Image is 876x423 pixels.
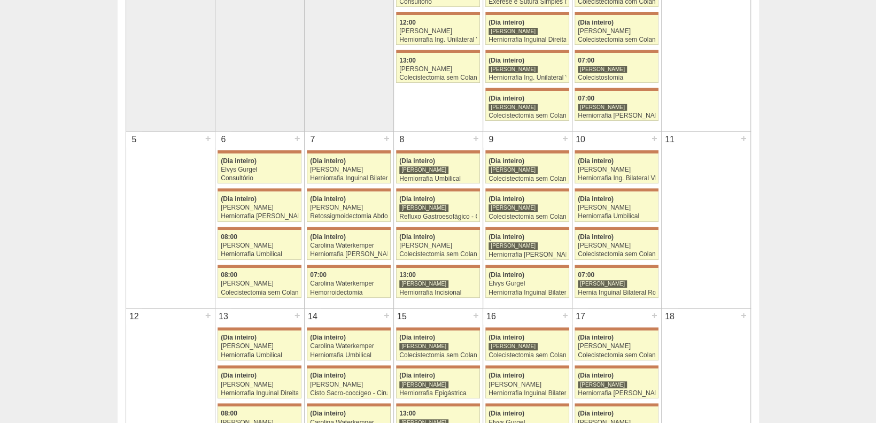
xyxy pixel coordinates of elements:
div: 8 [394,132,410,148]
div: Carolina Waterkemper [310,280,387,287]
div: [PERSON_NAME] [399,342,448,350]
span: 07:00 [578,271,594,279]
span: 07:00 [310,271,327,279]
a: (Dia inteiro) [PERSON_NAME] Herniorrafia Inguinal Direita [485,15,569,45]
div: Key: Maria Braido [218,265,301,268]
a: (Dia inteiro) [PERSON_NAME] Herniorrafia Umbilical [575,191,658,221]
div: Herniorrafia Umbilical [221,251,298,258]
div: Herniorrafia Inguinal Bilateral [489,390,566,397]
div: [PERSON_NAME] [489,342,538,350]
div: [PERSON_NAME] [399,28,477,35]
div: [PERSON_NAME] [399,381,448,389]
span: (Dia inteiro) [578,410,614,417]
a: (Dia inteiro) Carolina Waterkemper Herniorrafia [PERSON_NAME] [307,230,390,260]
div: Colecistectomia sem Colangiografia VL [489,213,566,220]
div: Herniorrafia [PERSON_NAME] [221,213,298,220]
div: 5 [126,132,143,148]
div: Colecistectomia sem Colangiografia VL [489,175,566,182]
span: (Dia inteiro) [310,157,346,165]
div: [PERSON_NAME] [221,280,298,287]
div: Key: Maria Braido [396,265,479,268]
div: Key: Maria Braido [218,365,301,368]
span: (Dia inteiro) [310,233,346,241]
div: Key: Maria Braido [575,403,658,406]
a: (Dia inteiro) [PERSON_NAME] Retossigmoidectomia Abdominal [307,191,390,221]
a: 07:00 [PERSON_NAME] Herniorrafia [PERSON_NAME] [575,91,658,121]
div: Retossigmoidectomia Abdominal [310,213,387,220]
div: Key: Maria Braido [307,150,390,153]
div: [PERSON_NAME] [221,343,298,350]
span: 07:00 [578,95,594,102]
span: (Dia inteiro) [489,233,524,241]
div: [PERSON_NAME] [489,381,566,388]
a: (Dia inteiro) [PERSON_NAME] Colecistectomia sem Colangiografia [575,230,658,260]
div: [PERSON_NAME] [310,204,387,211]
span: (Dia inteiro) [578,195,614,203]
div: Key: Maria Braido [218,403,301,406]
a: 07:00 [PERSON_NAME] Colecistostomia [575,53,658,83]
div: [PERSON_NAME] [578,242,655,249]
span: 08:00 [221,271,237,279]
a: 12:00 [PERSON_NAME] Herniorrafia Ing. Unilateral VL [396,15,479,45]
a: (Dia inteiro) [PERSON_NAME] Herniorrafia Ing. Unilateral VL [485,53,569,83]
span: (Dia inteiro) [399,334,435,341]
span: 07:00 [578,57,594,64]
span: (Dia inteiro) [578,233,614,241]
div: Herniorrafia Ing. Bilateral VL [578,175,655,182]
div: 14 [305,309,321,325]
div: [PERSON_NAME] [578,381,627,389]
a: (Dia inteiro) Carolina Waterkemper Herniorrafia Umbilical [307,330,390,360]
div: Herniorrafia Ing. Unilateral VL [489,74,566,81]
div: + [739,309,748,322]
span: 12:00 [399,19,416,26]
a: 13:00 [PERSON_NAME] Colecistectomia sem Colangiografia VL [396,53,479,83]
div: Key: Maria Braido [396,227,479,230]
div: Colecistectomia sem Colangiografia [578,251,655,258]
div: Key: Maria Braido [575,88,658,91]
a: 07:00 [PERSON_NAME] Hernia Inguinal Bilateral Robótica [575,268,658,298]
div: Key: Maria Braido [396,150,479,153]
div: Key: Maria Braido [396,403,479,406]
div: + [204,132,213,145]
div: Colecistectomia sem Colangiografia VL [578,352,655,359]
div: Consultório [221,175,298,182]
div: [PERSON_NAME] [578,65,627,73]
div: Key: Maria Braido [307,188,390,191]
div: Key: Maria Braido [485,88,569,91]
div: Key: Maria Braido [218,150,301,153]
div: Key: Maria Braido [575,365,658,368]
div: 15 [394,309,410,325]
div: + [382,309,391,322]
a: (Dia inteiro) [PERSON_NAME] Herniorrafia Umbilical [218,330,301,360]
span: 13:00 [399,410,416,417]
span: (Dia inteiro) [578,372,614,379]
a: (Dia inteiro) Elvys Gurgel Herniorrafia Inguinal Bilateral [485,268,569,298]
div: Hemorroidectomia [310,289,387,296]
a: (Dia inteiro) [PERSON_NAME] Colecistectomia sem Colangiografia VL [485,91,569,121]
div: 10 [572,132,589,148]
a: (Dia inteiro) [PERSON_NAME] Colecistectomia sem Colangiografia VL [575,15,658,45]
div: [PERSON_NAME] [489,204,538,212]
div: [PERSON_NAME] [221,204,298,211]
div: Key: Maria Braido [485,50,569,53]
div: + [471,309,480,322]
span: (Dia inteiro) [578,334,614,341]
a: (Dia inteiro) [PERSON_NAME] Colecistectomia sem Colangiografia VL [396,230,479,260]
div: [PERSON_NAME] [578,280,627,288]
div: [PERSON_NAME] [578,343,655,350]
span: (Dia inteiro) [221,157,257,165]
div: + [293,309,302,322]
div: Herniorrafia [PERSON_NAME] [489,251,566,258]
div: + [650,309,659,322]
div: [PERSON_NAME] [310,166,387,173]
span: (Dia inteiro) [399,157,435,165]
span: (Dia inteiro) [221,195,257,203]
span: (Dia inteiro) [578,157,614,165]
div: [PERSON_NAME] [578,204,655,211]
span: (Dia inteiro) [221,334,257,341]
span: (Dia inteiro) [310,410,346,417]
div: Cisto Sacro-coccígeo - Cirurgia [310,390,387,397]
a: (Dia inteiro) [PERSON_NAME] Colecistectomia sem Colangiografia VL [485,330,569,360]
span: (Dia inteiro) [489,19,524,26]
div: Key: Maria Braido [307,227,390,230]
